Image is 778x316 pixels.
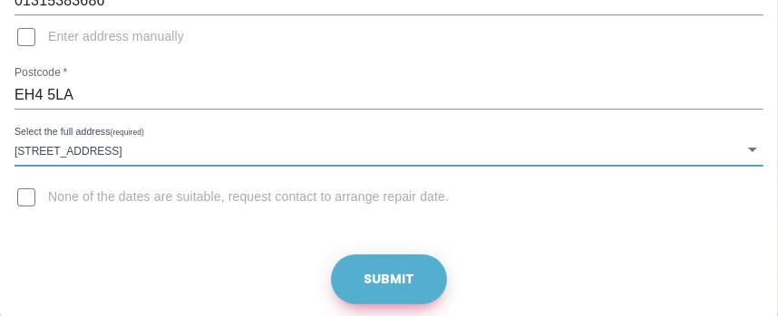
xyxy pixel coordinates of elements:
label: Select the full address [15,125,144,139]
div: [STREET_ADDRESS] [15,133,763,166]
span: Enter address manually [48,28,184,46]
small: (required) [111,129,144,137]
button: Submit [331,254,447,304]
span: None of the dates are suitable, request contact to arrange repair date. [48,188,449,206]
label: Postcode [15,65,67,81]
